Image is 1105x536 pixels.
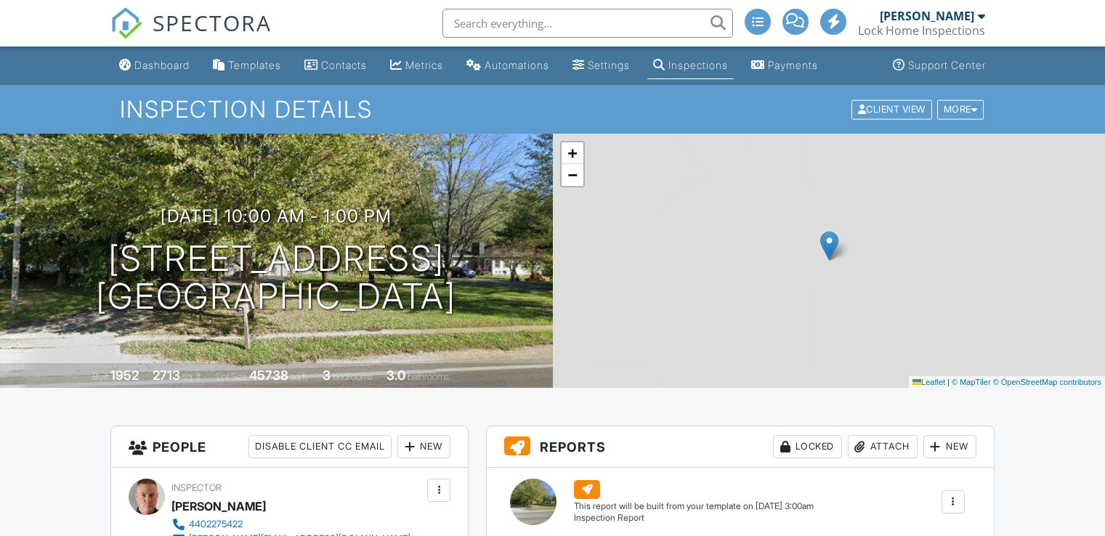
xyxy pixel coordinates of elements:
span: + [567,144,577,162]
h1: Inspection Details [120,97,985,122]
h1: [STREET_ADDRESS] [GEOGRAPHIC_DATA] [96,240,456,317]
a: © OpenStreetMap contributors [993,378,1101,386]
div: New [923,435,976,458]
div: Settings [588,59,630,71]
span: | [947,378,950,386]
span: − [567,166,577,184]
div: 1952 [110,368,139,383]
a: Zoom out [562,164,583,186]
div: Locked [773,435,842,458]
div: Templates [228,59,281,71]
span: sq.ft. [291,371,309,382]
div: This report will be built from your template on [DATE] 3:00am [574,500,814,512]
h3: [DATE] 10:00 am - 1:00 pm [161,206,392,226]
img: Marker [820,231,838,261]
input: Search everything... [442,9,733,38]
span: Inspector [171,482,222,493]
span: SPECTORA [153,7,272,38]
a: Settings [567,52,636,79]
div: Inspections [668,59,728,71]
a: SPECTORA [110,20,272,50]
div: Disable Client CC Email [248,435,392,458]
div: Automations [485,59,549,71]
a: Templates [207,52,287,79]
div: [PERSON_NAME] [171,495,266,517]
span: bathrooms [408,371,449,382]
div: Contacts [321,59,367,71]
div: New [397,435,450,458]
a: Leaflet [912,378,945,386]
a: Inspections [647,52,734,79]
a: Contacts [299,52,373,79]
a: Zoom in [562,142,583,164]
a: Automations (Advanced) [461,52,555,79]
a: Support Center [887,52,992,79]
div: Inspection Report [574,512,814,524]
h3: People [111,426,468,468]
a: 4402275422 [171,517,410,532]
a: Payments [745,52,824,79]
span: bedrooms [333,371,373,382]
div: 45738 [249,368,288,383]
div: 3 [323,368,331,383]
img: The Best Home Inspection Software - Spectora [110,7,142,39]
a: Client View [850,103,936,114]
div: Metrics [405,59,443,71]
a: Metrics [384,52,449,79]
div: 2713 [153,368,180,383]
span: Built [92,371,108,382]
div: Support Center [908,59,986,71]
div: Dashboard [134,59,190,71]
div: 3.0 [386,368,405,383]
div: Attach [848,435,918,458]
h3: Reports [487,426,994,468]
div: [PERSON_NAME] [880,9,974,23]
span: sq. ft. [182,371,203,382]
div: More [937,100,984,119]
div: 4402275422 [189,519,243,530]
div: Lock Home Inspections [858,23,985,38]
a: © MapTiler [952,378,991,386]
a: Dashboard [113,52,195,79]
span: Lot Size [216,371,247,382]
div: Payments [768,59,818,71]
div: Client View [851,100,932,119]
